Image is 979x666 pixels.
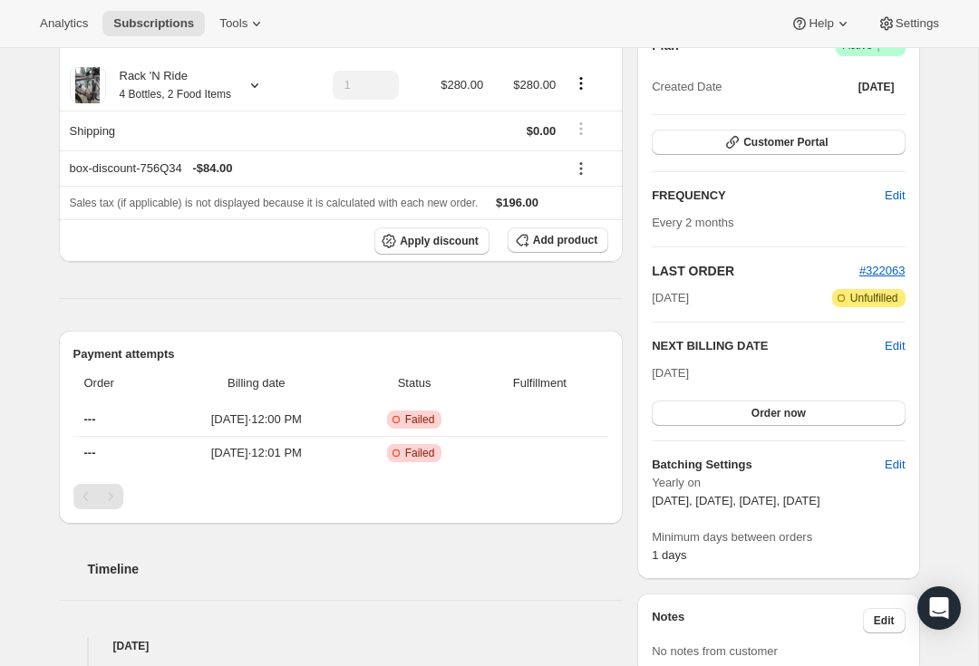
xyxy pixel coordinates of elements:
h2: NEXT BILLING DATE [652,337,885,355]
span: [DATE] · 12:00 PM [166,410,347,429]
h6: Batching Settings [652,456,885,474]
span: Edit [885,187,905,205]
span: Failed [405,446,435,460]
span: 1 days [652,548,686,562]
span: Tools [219,16,247,31]
span: Customer Portal [743,135,828,150]
button: Settings [867,11,950,36]
button: Product actions [567,73,596,93]
button: Edit [885,337,905,355]
div: box-discount-756Q34 [70,159,557,178]
button: Shipping actions [567,119,596,139]
h2: FREQUENCY [652,187,885,205]
span: Billing date [166,374,347,392]
span: [DATE] [652,366,689,380]
th: Order [73,363,161,403]
h2: Payment attempts [73,345,609,363]
span: Yearly on [652,474,905,492]
button: Edit [874,450,916,479]
button: Order now [652,401,905,426]
button: Tools [208,11,276,36]
span: [DATE] [652,289,689,307]
span: $280.00 [513,78,556,92]
span: Order now [751,406,806,420]
h2: LAST ORDER [652,262,859,280]
span: Created Date [652,78,722,96]
h2: Timeline [88,560,624,578]
button: Add product [508,227,608,253]
span: Status [358,374,471,392]
span: $196.00 [496,196,538,209]
span: $280.00 [441,78,483,92]
button: [DATE] [848,74,906,100]
div: Open Intercom Messenger [917,586,961,630]
span: Minimum days between orders [652,528,905,546]
span: Help [809,16,833,31]
span: [DATE] [858,80,895,94]
div: Rack 'N Ride [106,67,231,103]
span: Apply discount [400,234,479,248]
a: #322063 [859,264,906,277]
span: - $84.00 [192,159,232,178]
h3: Notes [652,608,863,633]
span: Every 2 months [652,216,733,229]
span: Fulfillment [482,374,598,392]
button: Analytics [29,11,99,36]
span: $0.00 [527,124,557,138]
button: Subscriptions [102,11,205,36]
button: #322063 [859,262,906,280]
button: Apply discount [374,227,489,255]
span: Sales tax (if applicable) is not displayed because it is calculated with each new order. [70,197,479,209]
button: Customer Portal [652,130,905,155]
h4: [DATE] [59,637,624,655]
span: --- [84,446,96,459]
span: Add product [533,233,597,247]
span: Unfulfilled [850,291,898,305]
span: --- [84,412,96,426]
span: Failed [405,412,435,427]
span: Edit [874,613,895,628]
span: Subscriptions [113,16,194,31]
button: Edit [863,608,906,633]
small: 4 Bottles, 2 Food Items [120,88,231,101]
span: Settings [896,16,939,31]
th: Shipping [59,111,301,150]
span: Analytics [40,16,88,31]
nav: Pagination [73,484,609,509]
span: Edit [885,456,905,474]
span: [DATE] · 12:01 PM [166,444,347,462]
span: No notes from customer [652,644,778,658]
span: [DATE], [DATE], [DATE], [DATE] [652,494,819,507]
button: Help [780,11,862,36]
button: Edit [874,181,916,210]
